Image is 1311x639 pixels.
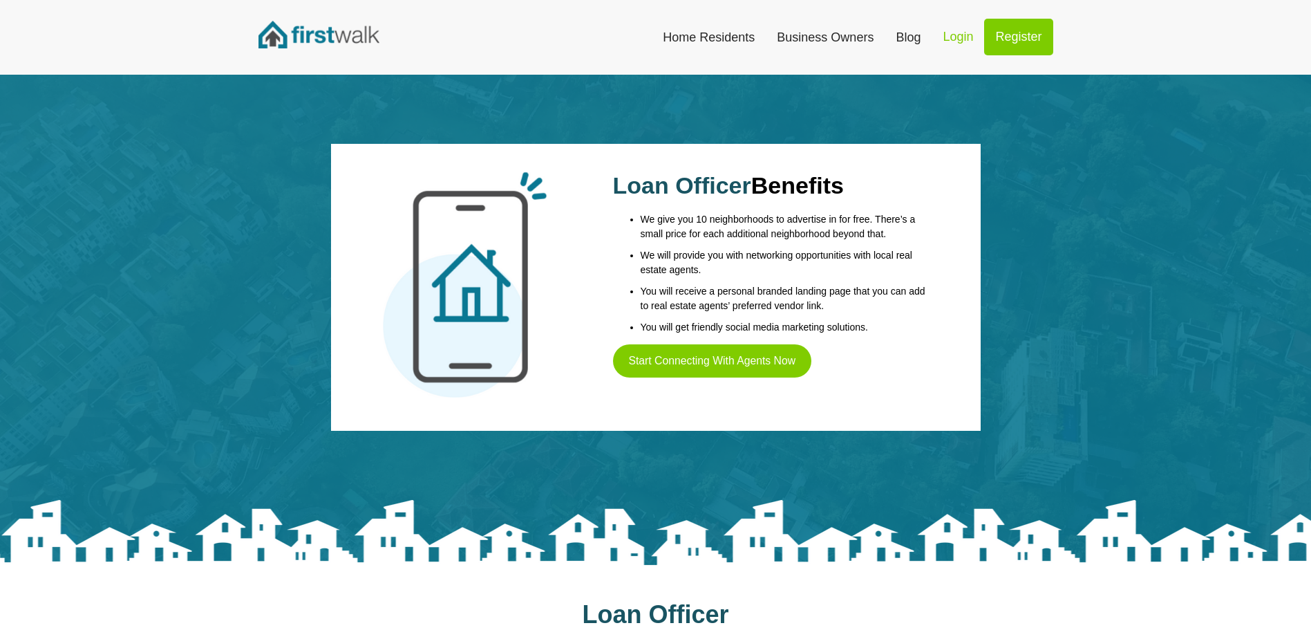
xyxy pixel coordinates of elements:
[258,21,379,48] img: FirstWalk
[766,22,885,53] a: Business Owners
[932,19,984,55] a: Login
[258,600,1053,629] h2: Loan Officer
[984,19,1053,55] a: Register
[613,172,929,200] h2: Benefits
[613,172,751,198] strong: Loan Officer
[641,212,929,241] li: We give you 10 neighborhoods to advertise in for free. There’s a small price for each additional ...
[885,22,932,53] a: Blog
[641,320,929,335] li: You will get friendly social media marketing solutions.
[652,22,766,53] a: Home Residents
[641,284,929,313] li: You will receive a personal branded landing page that you can add to real estate agents’ preferre...
[613,344,812,378] a: Start Connecting With Agents Now
[641,248,929,277] li: We will provide you with networking opportunities with local real estate agents.
[383,172,547,398] img: one.png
